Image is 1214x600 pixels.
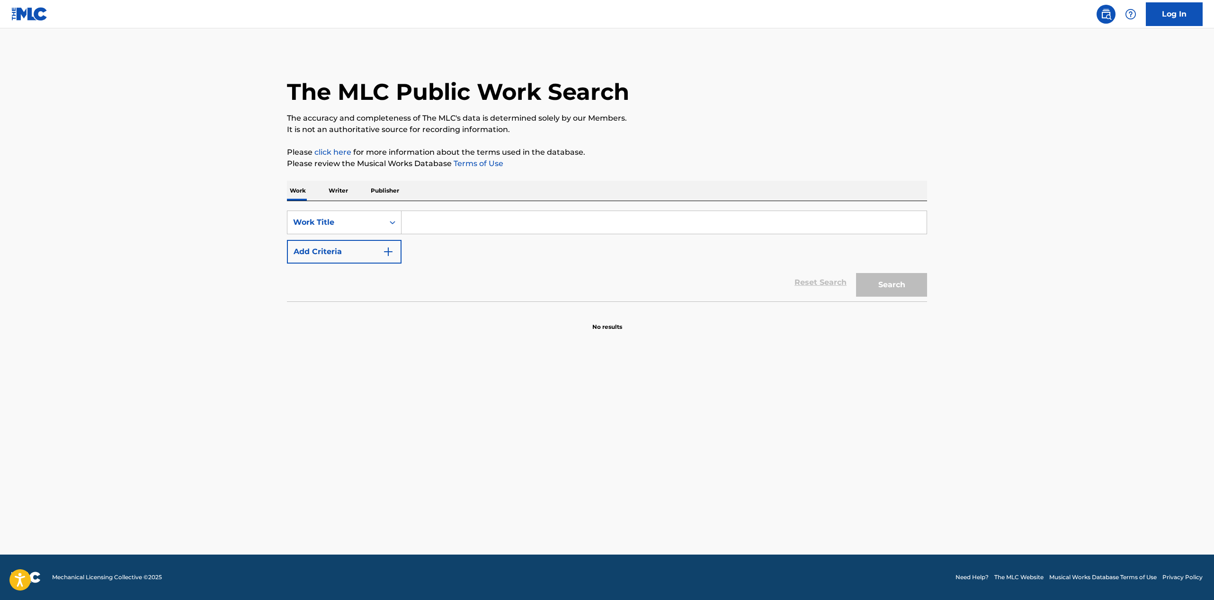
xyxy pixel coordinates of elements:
[452,159,503,168] a: Terms of Use
[287,240,402,264] button: Add Criteria
[287,158,927,169] p: Please review the Musical Works Database
[592,311,622,331] p: No results
[1167,555,1214,600] iframe: Chat Widget
[11,7,48,21] img: MLC Logo
[287,78,629,106] h1: The MLC Public Work Search
[52,573,162,582] span: Mechanical Licensing Collective © 2025
[287,113,927,124] p: The accuracy and completeness of The MLC's data is determined solely by our Members.
[383,246,394,257] img: 9d2ae6d4665cec9f34b9.svg
[293,217,378,228] div: Work Title
[314,148,351,157] a: click here
[1049,573,1157,582] a: Musical Works Database Terms of Use
[1146,2,1203,26] a: Log In
[326,181,351,201] p: Writer
[287,211,927,301] form: Search Form
[1097,5,1116,24] a: Public Search
[1125,9,1136,20] img: help
[994,573,1044,582] a: The MLC Website
[287,147,927,158] p: Please for more information about the terms used in the database.
[368,181,402,201] p: Publisher
[287,181,309,201] p: Work
[11,572,41,583] img: logo
[955,573,989,582] a: Need Help?
[287,124,927,135] p: It is not an authoritative source for recording information.
[1100,9,1112,20] img: search
[1162,573,1203,582] a: Privacy Policy
[1121,5,1140,24] div: Help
